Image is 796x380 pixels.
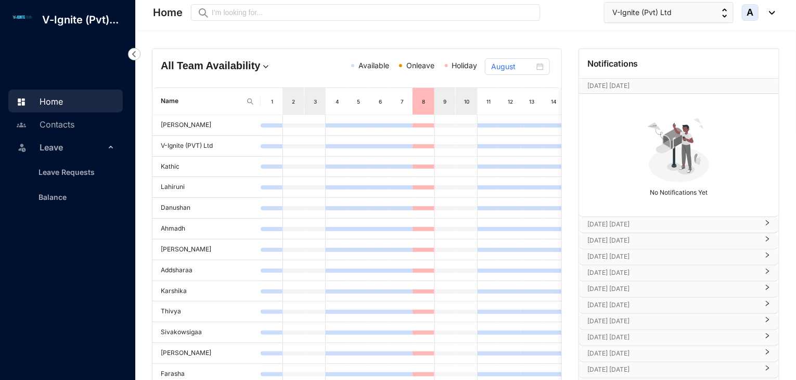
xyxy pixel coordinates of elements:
div: [DATE] [DATE] [579,217,779,233]
span: right [764,369,771,371]
div: 1 [268,96,276,107]
td: Karshika [152,281,261,302]
div: 14 [549,96,558,107]
a: Home [14,96,63,107]
p: [DATE] [DATE] [587,219,758,230]
div: [DATE] [DATE] [579,346,779,362]
button: V-Ignite (Pvt) Ltd [604,2,734,23]
td: Kathic [152,157,261,178]
img: dropdown-black.8e83cc76930a90b1a4fdb6d089b7bf3a.svg [764,11,775,15]
p: [DATE] [DATE] [587,81,750,91]
td: Lahiruni [152,177,261,198]
div: 6 [376,96,384,107]
span: right [764,305,771,307]
input: Select month [491,61,534,72]
p: V-Ignite (Pvt)... [34,12,127,27]
p: [DATE] [DATE] [587,268,758,278]
span: V-Ignite (Pvt) Ltd [612,7,672,18]
div: 2 [289,96,298,107]
div: [DATE] [DATE] [579,233,779,249]
p: No Notifications Yet [582,184,776,198]
img: people-unselected.118708e94b43a90eceab.svg [17,120,26,130]
div: 11 [484,96,493,107]
span: Available [358,61,389,70]
td: Addsharaa [152,260,261,281]
div: 3 [311,96,319,107]
div: [DATE] [DATE] [579,298,779,313]
img: no-notification-yet.99f61bb71409b19b567a5111f7a484a1.svg [643,112,715,184]
td: [PERSON_NAME] [152,239,261,260]
span: Holiday [452,61,478,70]
a: Contacts [14,119,74,130]
h4: All Team Availability [161,58,291,73]
div: [DATE] [DATE] [579,314,779,330]
span: right [764,353,771,355]
div: 5 [354,96,363,107]
img: home.c6720e0a13eba0172344.svg [17,97,26,107]
div: 13 [528,96,536,107]
div: [DATE] [DATE] [579,362,779,378]
td: Thivya [152,301,261,322]
p: [DATE] [DATE] [587,316,758,326]
div: [DATE] [DATE] [579,330,779,346]
div: 8 [419,96,428,107]
p: Home [153,5,183,20]
div: 12 [506,96,515,107]
div: [DATE] [DATE] [579,249,779,265]
span: right [764,337,771,339]
img: log [10,14,34,20]
span: A [747,8,754,17]
td: [PERSON_NAME] [152,115,261,136]
p: [DATE] [DATE] [587,348,758,359]
div: 4 [333,96,341,107]
td: Ahmadh [152,219,261,239]
input: I’m looking for... [212,7,534,18]
div: 9 [441,96,450,107]
span: Leave [40,137,105,158]
li: Contacts [8,112,123,135]
img: leave-unselected.2934df6273408c3f84d9.svg [17,142,27,153]
span: right [764,256,771,258]
p: [DATE] [DATE] [587,235,758,246]
div: [DATE] [DATE][DATE] [579,79,779,93]
img: up-down-arrow.74152d26bf9780fbf563ca9c90304185.svg [722,8,727,18]
span: right [764,240,771,242]
p: [DATE] [DATE] [587,251,758,262]
p: [DATE] [DATE] [587,332,758,343]
a: Leave Requests [30,168,95,176]
div: [DATE] [DATE] [579,265,779,281]
td: V-Ignite (PVT) Ltd [152,136,261,157]
span: right [764,272,771,274]
td: Sivakowsigaa [152,322,261,343]
td: [PERSON_NAME] [152,343,261,364]
span: right [764,321,771,323]
span: right [764,288,771,290]
div: [DATE] [DATE] [579,282,779,297]
p: [DATE] [DATE] [587,364,758,375]
li: Home [8,90,123,112]
span: Name [161,96,242,106]
img: search.8ce656024d3affaeffe32e5b30621cb7.svg [246,97,254,106]
img: nav-icon-left.19a07721e4dec06a274f6d07517f07b7.svg [128,48,140,60]
span: Onleave [406,61,434,70]
td: Danushan [152,198,261,219]
a: Balance [30,193,67,201]
span: right [764,224,771,226]
div: 10 [463,96,471,107]
img: dropdown.780994ddfa97fca24b89f58b1de131fa.svg [261,61,271,72]
div: 7 [398,96,406,107]
p: [DATE] [DATE] [587,284,758,294]
p: [DATE] [DATE] [587,300,758,310]
p: Notifications [587,57,638,70]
